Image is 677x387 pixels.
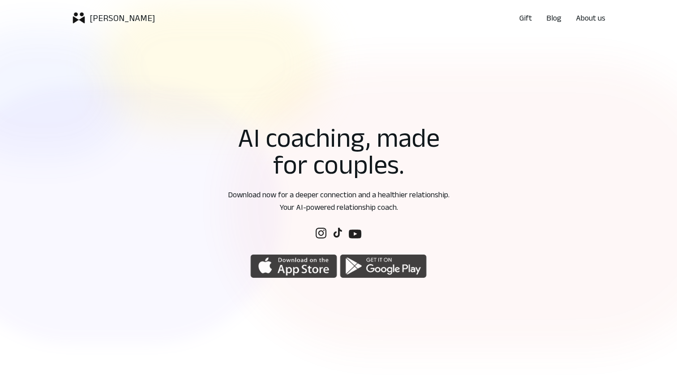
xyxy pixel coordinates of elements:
a: logoicon[PERSON_NAME] [72,11,155,25]
p: [PERSON_NAME] [90,12,155,24]
img: logoicon [340,254,427,279]
p: Download now for a deeper connection and a healthier relationship. [201,188,476,201]
a: Blog [546,12,561,24]
a: Gift [519,12,532,24]
img: Follow us on social media [349,228,361,240]
img: logoicon [250,254,337,279]
h1: AI coaching, made for couples. [219,124,459,178]
img: Follow us on social media [333,228,343,238]
img: Follow us on social media [316,228,326,238]
p: Your AI-powered relationship coach. [201,201,476,213]
img: logoicon [72,11,86,25]
a: About us [576,12,605,24]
